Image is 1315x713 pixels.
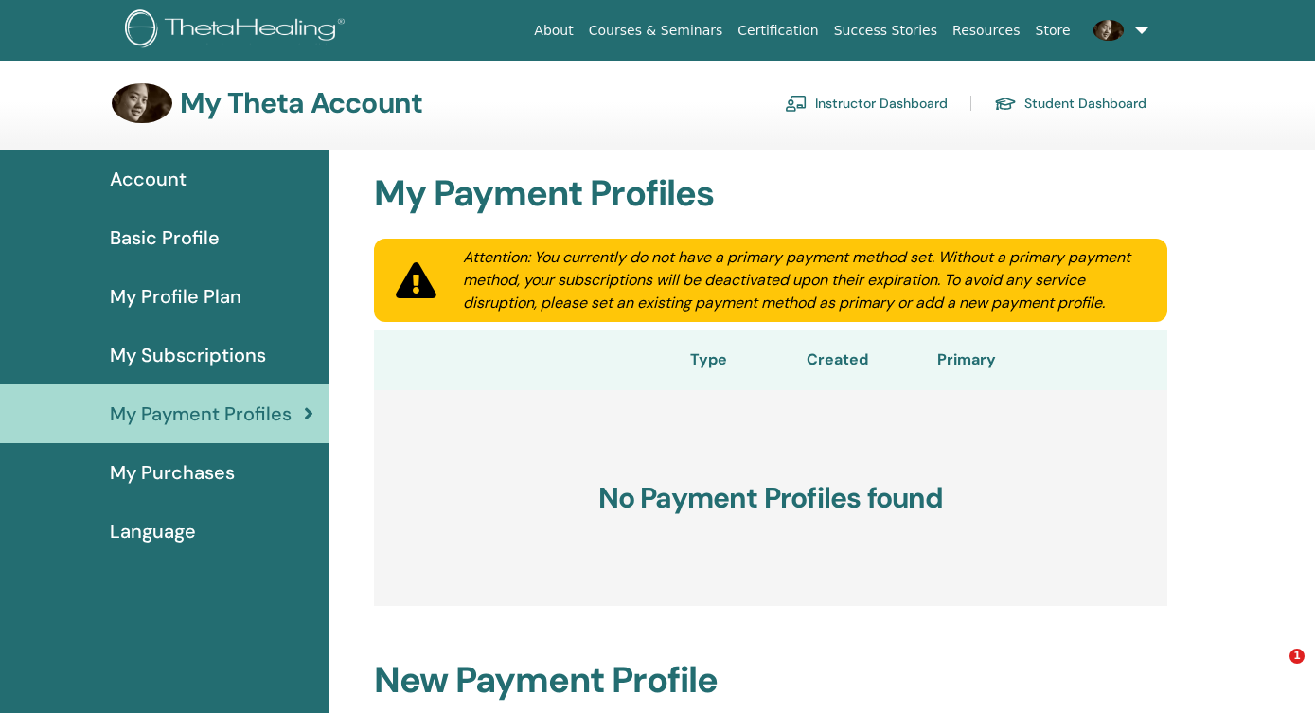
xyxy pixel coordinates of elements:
[889,330,1043,390] th: Primary
[1093,20,1124,40] img: default.jpg
[1251,649,1296,694] iframe: Intercom live chat
[110,517,196,545] span: Language
[786,330,889,390] th: Created
[110,400,292,428] span: My Payment Profiles
[1028,13,1078,48] a: Store
[526,13,580,48] a: About
[785,95,808,112] img: chalkboard-teacher.svg
[730,13,826,48] a: Certification
[110,223,220,252] span: Basic Profile
[112,83,172,123] img: default.jpg
[180,86,422,120] h3: My Theta Account
[125,9,351,52] img: logo.png
[110,341,266,369] span: My Subscriptions
[110,458,235,487] span: My Purchases
[110,282,241,311] span: My Profile Plan
[945,13,1028,48] a: Resources
[994,88,1146,118] a: Student Dashboard
[826,13,945,48] a: Success Stories
[374,390,1167,606] h3: No Payment Profiles found
[1289,649,1305,664] span: 1
[581,13,731,48] a: Courses & Seminars
[631,330,786,390] th: Type
[110,165,187,193] span: Account
[363,659,1179,703] h2: New Payment Profile
[363,172,1179,216] h2: My Payment Profiles
[994,96,1017,112] img: graduation-cap.svg
[440,246,1167,314] div: Attention: You currently do not have a primary payment method set. Without a primary payment meth...
[785,88,948,118] a: Instructor Dashboard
